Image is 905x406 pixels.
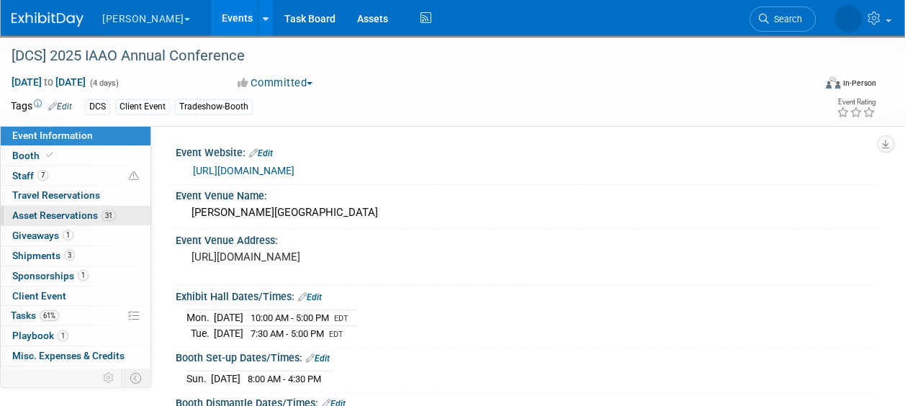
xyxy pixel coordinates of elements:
[11,310,59,321] span: Tasks
[1,246,150,266] a: Shipments3
[176,142,876,161] div: Event Website:
[1,266,150,286] a: Sponsorships1
[1,287,150,306] a: Client Event
[214,326,243,341] td: [DATE]
[12,290,66,302] span: Client Event
[12,330,68,341] span: Playbook
[334,314,348,323] span: EDT
[12,230,73,241] span: Giveaways
[46,151,53,159] i: Booth reservation complete
[192,251,451,263] pre: [URL][DOMAIN_NAME]
[1,346,150,366] a: Misc. Expenses & Credits
[826,77,840,89] img: Format-Inperson.png
[42,76,55,88] span: to
[251,328,324,339] span: 7:30 AM - 5:00 PM
[115,99,170,114] div: Client Event
[837,99,875,106] div: Event Rating
[1,146,150,166] a: Booth
[306,353,330,364] a: Edit
[233,76,318,91] button: Committed
[12,130,93,141] span: Event Information
[12,250,75,261] span: Shipments
[186,326,214,341] td: Tue.
[1,126,150,145] a: Event Information
[11,99,72,115] td: Tags
[102,210,116,221] span: 31
[85,99,110,114] div: DCS
[214,310,243,326] td: [DATE]
[176,286,876,304] div: Exhibit Hall Dates/Times:
[12,170,48,181] span: Staff
[298,292,322,302] a: Edit
[842,78,876,89] div: In-Person
[251,312,329,323] span: 10:00 AM - 5:00 PM
[89,78,119,88] span: (4 days)
[186,371,211,387] td: Sun.
[96,369,122,387] td: Personalize Event Tab Strip
[6,43,802,69] div: [DCS] 2025 IAAO Annual Conference
[58,330,68,341] span: 1
[64,250,75,261] span: 3
[37,170,48,181] span: 7
[176,185,876,203] div: Event Venue Name:
[329,330,343,339] span: EDT
[769,14,802,24] span: Search
[1,186,150,205] a: Travel Reservations
[749,6,816,32] a: Search
[12,189,100,201] span: Travel Reservations
[193,165,294,176] a: [URL][DOMAIN_NAME]
[11,76,86,89] span: [DATE] [DATE]
[248,374,321,384] span: 8:00 AM - 4:30 PM
[834,5,862,32] img: Alexis Rump
[249,148,273,158] a: Edit
[1,206,150,225] a: Asset Reservations31
[175,99,253,114] div: Tradeshow-Booth
[750,75,876,96] div: Event Format
[211,371,240,387] td: [DATE]
[1,226,150,245] a: Giveaways1
[176,347,876,366] div: Booth Set-up Dates/Times:
[129,170,139,183] span: Potential Scheduling Conflict -- at least one attendee is tagged in another overlapping event.
[12,209,116,221] span: Asset Reservations
[48,101,72,112] a: Edit
[78,270,89,281] span: 1
[12,350,125,361] span: Misc. Expenses & Credits
[1,326,150,346] a: Playbook1
[176,230,876,248] div: Event Venue Address:
[40,310,59,321] span: 61%
[122,369,151,387] td: Toggle Event Tabs
[186,310,214,326] td: Mon.
[1,306,150,325] a: Tasks61%
[63,230,73,240] span: 1
[12,150,56,161] span: Booth
[1,166,150,186] a: Staff7
[12,12,84,27] img: ExhibitDay
[186,202,865,224] div: [PERSON_NAME][GEOGRAPHIC_DATA]
[12,270,89,281] span: Sponsorships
